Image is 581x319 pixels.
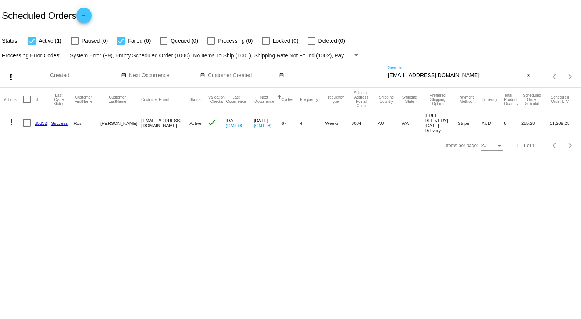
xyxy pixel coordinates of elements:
button: Change sorting for CurrencyIso [482,97,497,102]
mat-icon: date_range [121,72,126,79]
mat-cell: WA [402,111,425,135]
button: Change sorting for LastOccurrenceUtc [226,95,247,104]
button: Change sorting for Cycles [281,97,293,102]
button: Previous page [547,138,563,153]
div: Items per page: [446,143,478,148]
input: Customer Created [208,72,277,79]
mat-header-cell: Validation Checks [207,88,226,111]
mat-icon: date_range [279,72,284,79]
mat-cell: Stripe [458,111,482,135]
mat-cell: [EMAIL_ADDRESS][DOMAIN_NAME] [141,111,189,135]
button: Change sorting for PreferredShippingOption [425,93,450,106]
button: Change sorting for ShippingCountry [378,95,395,104]
input: Search [388,72,525,79]
button: Change sorting for ShippingPostcode [352,91,371,108]
a: (GMT+8) [254,123,272,128]
mat-cell: [DATE] [226,111,254,135]
button: Change sorting for Id [35,97,38,102]
button: Change sorting for NextOccurrenceUtc [254,95,275,104]
button: Change sorting for CustomerFirstName [74,95,94,104]
mat-icon: add [79,13,89,22]
span: Status: [2,38,19,44]
span: Deleted (0) [318,36,345,45]
mat-icon: check [207,118,216,127]
mat-cell: 8 [504,111,521,135]
mat-cell: Weeks [325,111,352,135]
button: Change sorting for FrequencyType [325,95,345,104]
span: Paused (0) [82,36,108,45]
button: Change sorting for CustomerLastName [100,95,134,104]
mat-cell: [FREE DELIVERY] [DATE] Delivery [425,111,457,135]
button: Change sorting for Subtotal [521,93,543,106]
button: Change sorting for Status [189,97,200,102]
span: Active [189,121,202,126]
input: Next Occurrence [129,72,198,79]
mat-cell: [PERSON_NAME] [100,111,141,135]
mat-header-cell: Actions [4,88,23,111]
mat-cell: 11,209.25 [550,111,577,135]
mat-icon: close [526,72,531,79]
span: Locked (0) [273,36,298,45]
button: Change sorting for CustomerEmail [141,97,169,102]
mat-icon: more_vert [6,72,15,82]
button: Next page [563,138,578,153]
mat-select: Filter by Processing Error Codes [70,51,360,60]
mat-cell: AUD [482,111,504,135]
span: Active (1) [39,36,62,45]
h2: Scheduled Orders [2,8,92,23]
button: Change sorting for PaymentMethod.Type [458,95,475,104]
button: Previous page [547,69,563,84]
a: 85332 [35,121,47,126]
button: Change sorting for Frequency [300,97,318,102]
mat-cell: AU [378,111,402,135]
mat-header-cell: Total Product Quantity [504,88,521,111]
button: Clear [525,72,533,80]
span: Processing (0) [218,36,253,45]
mat-icon: date_range [200,72,205,79]
mat-cell: 4 [300,111,325,135]
mat-cell: 255.28 [521,111,550,135]
mat-cell: Ros [74,111,100,135]
button: Change sorting for LastProcessingCycleId [51,93,67,106]
div: 1 - 1 of 1 [517,143,535,148]
button: Change sorting for ShippingState [402,95,418,104]
mat-select: Items per page: [481,143,503,149]
button: Change sorting for LifetimeValue [550,95,570,104]
mat-icon: more_vert [7,118,16,127]
a: (GMT+8) [226,123,244,128]
a: Success [51,121,68,126]
span: Processing Error Codes: [2,52,61,59]
span: Queued (0) [171,36,198,45]
button: Next page [563,69,578,84]
mat-cell: 6084 [352,111,378,135]
span: Failed (0) [128,36,151,45]
span: 20 [481,143,486,148]
input: Created [50,72,119,79]
mat-cell: 67 [281,111,300,135]
mat-cell: [DATE] [254,111,282,135]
